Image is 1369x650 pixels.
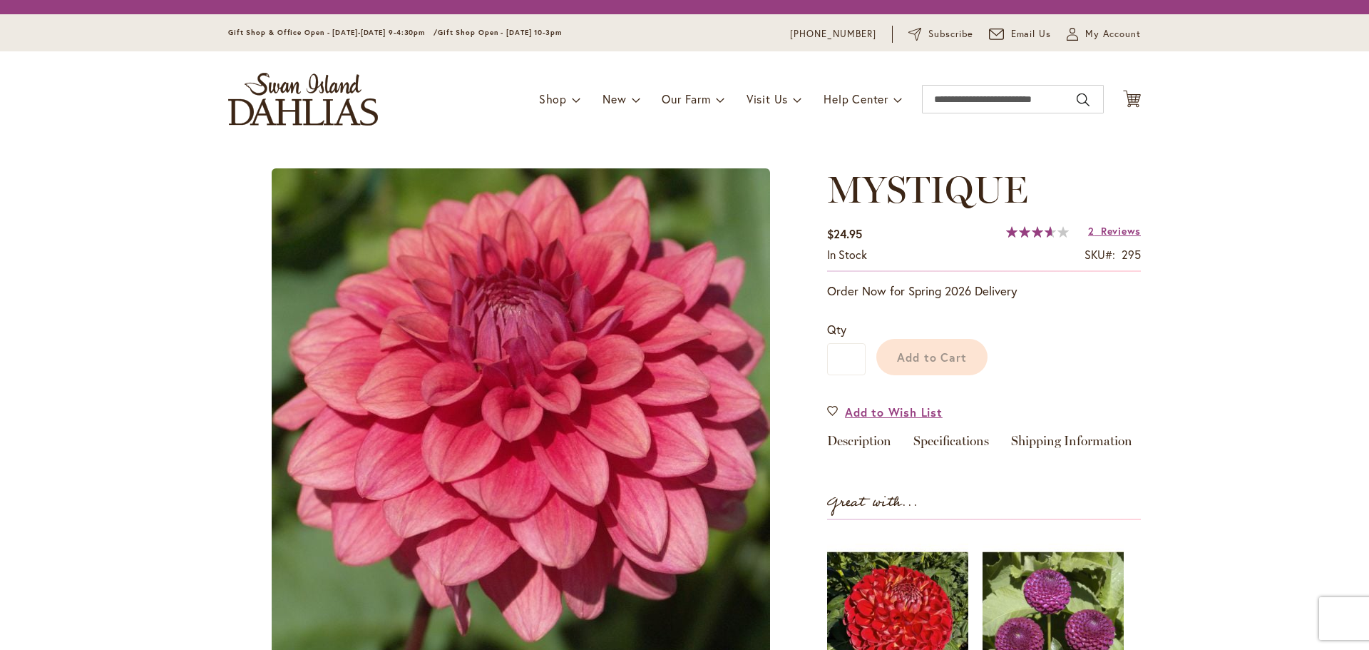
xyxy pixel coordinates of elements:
a: store logo [228,73,378,126]
span: $24.95 [827,226,862,241]
div: 295 [1122,247,1141,263]
strong: SKU [1085,247,1115,262]
span: Shop [539,91,567,106]
span: Add to Wish List [845,404,943,420]
span: MYSTIQUE [827,167,1028,212]
strong: Great with... [827,491,918,514]
span: My Account [1085,27,1141,41]
span: Gift Shop Open - [DATE] 10-3pm [438,28,562,37]
a: [PHONE_NUMBER] [790,27,876,41]
span: Gift Shop & Office Open - [DATE]-[DATE] 9-4:30pm / [228,28,438,37]
span: Our Farm [662,91,710,106]
button: My Account [1067,27,1141,41]
a: Description [827,435,891,455]
span: In stock [827,247,867,262]
span: Visit Us [747,91,788,106]
a: Shipping Information [1011,435,1132,455]
span: New [603,91,626,106]
span: Qty [827,322,846,337]
span: Help Center [824,91,888,106]
div: Availability [827,247,867,263]
div: 73% [1006,226,1069,238]
a: Email Us [989,27,1052,41]
a: Add to Wish List [827,404,943,420]
span: 2 [1088,224,1094,238]
a: Subscribe [908,27,973,41]
span: Email Us [1011,27,1052,41]
span: Subscribe [928,27,973,41]
span: Reviews [1101,224,1141,238]
a: 2 Reviews [1088,224,1141,238]
p: Order Now for Spring 2026 Delivery [827,283,1141,300]
button: Search [1077,88,1089,111]
a: Specifications [913,435,989,455]
div: Detailed Product Info [827,435,1141,455]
